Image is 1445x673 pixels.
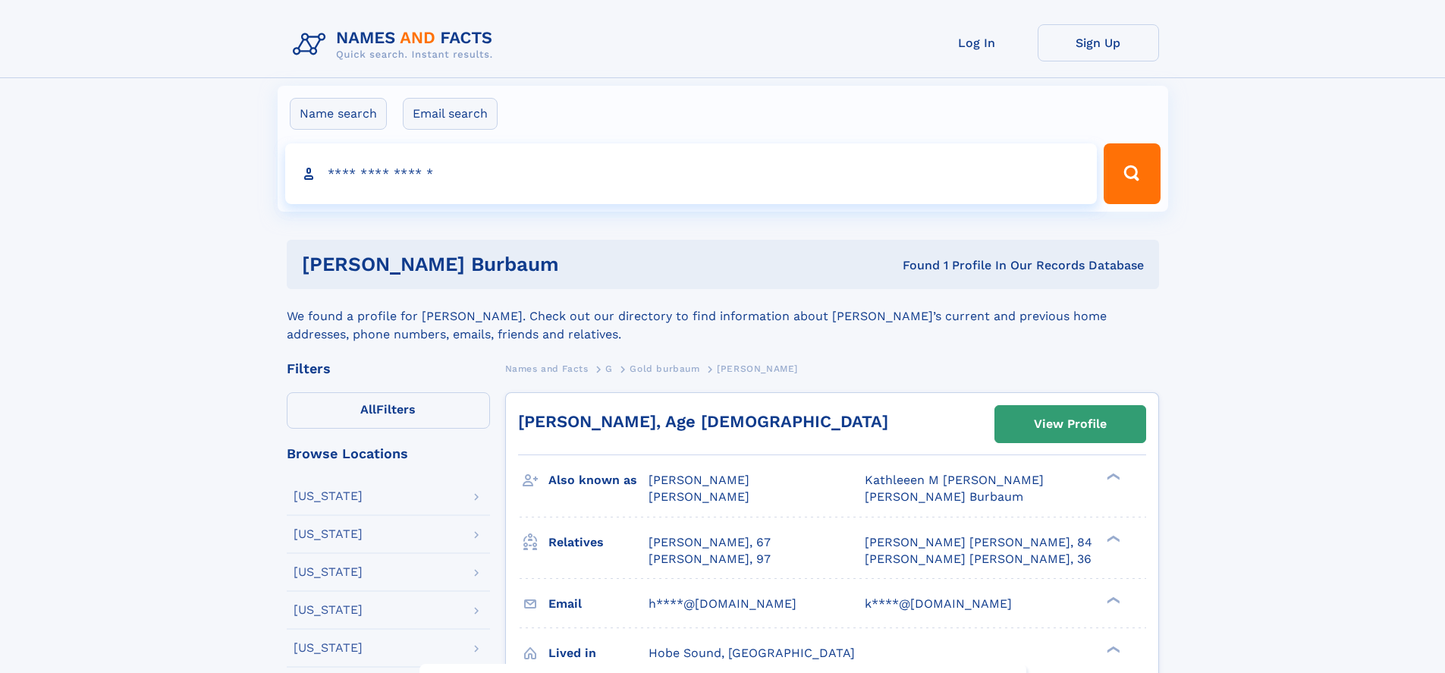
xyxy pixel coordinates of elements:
label: Name search [290,98,387,130]
a: View Profile [995,406,1145,442]
h3: Email [548,591,649,617]
label: Email search [403,98,498,130]
img: Logo Names and Facts [287,24,505,65]
a: [PERSON_NAME], Age [DEMOGRAPHIC_DATA] [518,412,888,431]
div: Filters [287,362,490,376]
div: [US_STATE] [294,566,363,578]
div: [US_STATE] [294,490,363,502]
span: [PERSON_NAME] [649,473,749,487]
span: Hobe Sound, [GEOGRAPHIC_DATA] [649,646,855,660]
span: [PERSON_NAME] [717,363,798,374]
a: [PERSON_NAME] [PERSON_NAME], 84 [865,534,1092,551]
h3: Relatives [548,530,649,555]
a: [PERSON_NAME], 67 [649,534,771,551]
span: Kathleeen M [PERSON_NAME] [865,473,1044,487]
div: View Profile [1034,407,1107,442]
div: We found a profile for [PERSON_NAME]. Check out our directory to find information about [PERSON_N... [287,289,1159,344]
span: G [605,363,613,374]
div: [US_STATE] [294,642,363,654]
div: [US_STATE] [294,528,363,540]
a: Sign Up [1038,24,1159,61]
a: Names and Facts [505,359,589,378]
a: Log In [916,24,1038,61]
a: [PERSON_NAME], 97 [649,551,771,568]
h3: Also known as [548,467,649,493]
span: [PERSON_NAME] Burbaum [865,489,1023,504]
a: Gold burbaum [630,359,699,378]
div: [US_STATE] [294,604,363,616]
div: ❯ [1103,472,1121,482]
a: G [605,359,613,378]
button: Search Button [1104,143,1160,204]
div: Found 1 Profile In Our Records Database [730,257,1144,274]
span: All [360,402,376,417]
div: Browse Locations [287,447,490,461]
span: [PERSON_NAME] [649,489,749,504]
div: ❯ [1103,595,1121,605]
input: search input [285,143,1098,204]
label: Filters [287,392,490,429]
div: ❯ [1103,644,1121,654]
span: Gold burbaum [630,363,699,374]
h3: Lived in [548,640,649,666]
a: [PERSON_NAME] [PERSON_NAME], 36 [865,551,1092,568]
div: ❯ [1103,533,1121,543]
h1: [PERSON_NAME] Burbaum [302,255,731,274]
